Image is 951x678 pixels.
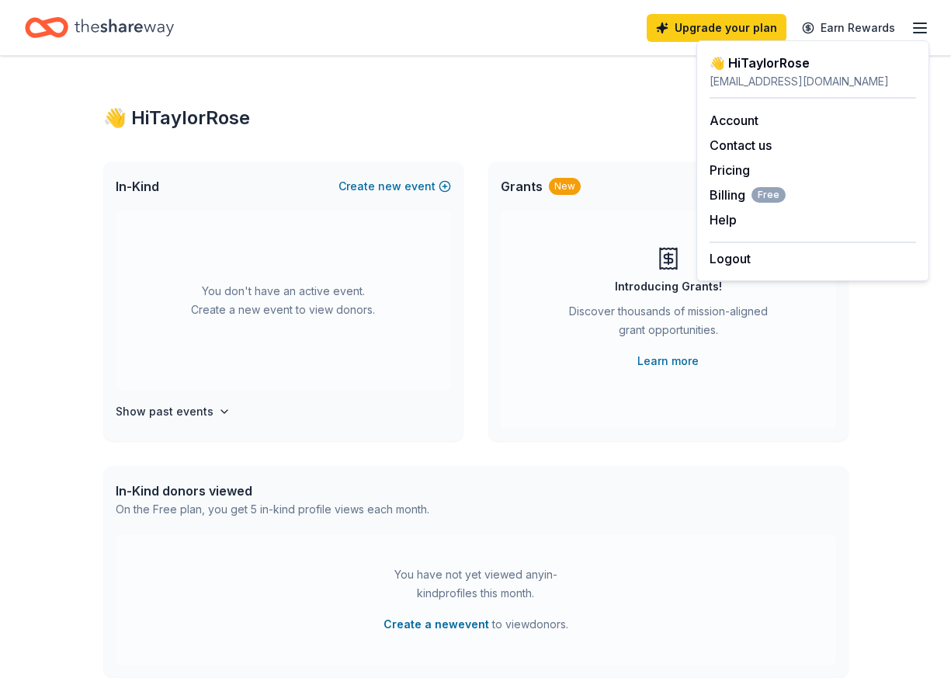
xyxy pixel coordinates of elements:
[116,500,429,519] div: On the Free plan, you get 5 in-kind profile views each month.
[647,14,786,42] a: Upgrade your plan
[615,277,722,296] div: Introducing Grants!
[549,178,581,195] div: New
[793,14,904,42] a: Earn Rewards
[710,210,737,229] button: Help
[710,113,758,128] a: Account
[710,72,916,91] div: [EMAIL_ADDRESS][DOMAIN_NAME]
[710,136,772,155] button: Contact us
[25,9,174,46] a: Home
[384,615,489,634] button: Create a newevent
[384,615,568,634] span: to view donors .
[338,177,451,196] button: Createnewevent
[103,106,849,130] div: 👋 Hi TaylorRose
[563,302,774,346] div: Discover thousands of mission-aligned grant opportunities.
[637,352,699,370] a: Learn more
[116,177,159,196] span: In-Kind
[116,482,429,500] div: In-Kind donors viewed
[379,565,573,603] div: You have not yet viewed any in-kind profiles this month.
[116,211,451,390] div: You don't have an active event. Create a new event to view donors.
[710,249,751,268] button: Logout
[501,177,543,196] span: Grants
[378,177,401,196] span: new
[710,186,786,204] span: Billing
[710,162,750,178] a: Pricing
[116,402,231,421] button: Show past events
[710,186,786,204] button: BillingFree
[710,54,916,72] div: 👋 Hi TaylorRose
[751,187,786,203] span: Free
[116,402,213,421] h4: Show past events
